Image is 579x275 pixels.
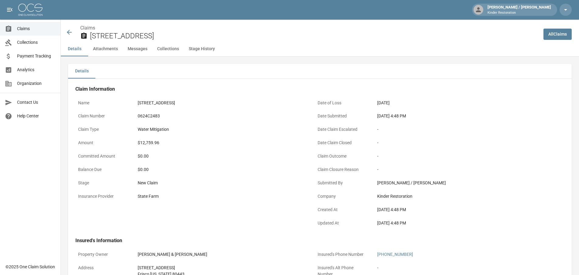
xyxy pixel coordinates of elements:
div: [STREET_ADDRESS] [138,265,184,271]
p: Company [315,190,370,202]
span: Claims [17,26,56,32]
p: Address [75,262,130,274]
p: Committed Amount [75,150,130,162]
p: Insurance Provider [75,190,130,202]
div: [DATE] 4:48 PM [377,207,544,213]
div: [DATE] [377,100,390,106]
a: AllClaims [543,29,572,40]
div: 0624C2483 [138,113,160,119]
p: Name [75,97,130,109]
button: Attachments [88,42,123,56]
div: [STREET_ADDRESS] [138,100,175,106]
span: Collections [17,39,56,46]
p: Submitted By [315,177,370,189]
span: Help Center [17,113,56,119]
h4: Claim Information [75,86,547,92]
div: details tabs [68,64,572,78]
div: New Claim [138,180,305,186]
span: Organization [17,80,56,87]
p: Updated At [315,217,370,229]
div: Water Mitigation [138,126,169,133]
button: Messages [123,42,152,56]
p: Kinder Restoration [488,10,551,16]
div: $0.00 [138,166,305,173]
p: Claim Closure Reason [315,164,370,176]
div: - [377,126,544,133]
div: $0.00 [138,153,305,159]
div: - [377,140,544,146]
p: Amount [75,137,130,149]
h2: [STREET_ADDRESS] [90,32,539,40]
div: anchor tabs [61,42,579,56]
h4: Insured's Information [75,238,547,244]
div: - [377,166,544,173]
div: [PERSON_NAME] / [PERSON_NAME] [485,4,553,15]
span: Payment Tracking [17,53,56,59]
p: Date of Loss [315,97,370,109]
button: Details [68,64,95,78]
p: Date Submitted [315,110,370,122]
div: [PERSON_NAME] / [PERSON_NAME] [377,180,544,186]
p: Insured's Phone Number [315,249,370,260]
span: Analytics [17,67,56,73]
div: [PERSON_NAME] & [PERSON_NAME] [138,251,207,258]
p: Claim Type [75,124,130,135]
p: Balance Due [75,164,130,176]
p: Property Owner [75,249,130,260]
p: Stage [75,177,130,189]
div: [DATE] 4:48 PM [377,220,544,226]
p: Created At [315,204,370,216]
nav: breadcrumb [80,24,539,32]
img: ocs-logo-white-transparent.png [18,4,43,16]
div: - [377,265,378,271]
div: $12,759.96 [138,140,159,146]
div: © 2025 One Claim Solution [5,264,55,270]
div: - [377,153,544,159]
p: Claim Number [75,110,130,122]
button: Stage History [184,42,220,56]
p: Claim Outcome [315,150,370,162]
div: Kinder Restoration [377,193,544,200]
div: State Farm [138,193,159,200]
button: open drawer [4,4,16,16]
p: Date Claim Closed [315,137,370,149]
button: Details [61,42,88,56]
span: Contact Us [17,99,56,106]
a: Claims [80,25,95,31]
div: [DATE] 4:48 PM [377,113,544,119]
p: Date Claim Escalated [315,124,370,135]
button: Collections [152,42,184,56]
a: [PHONE_NUMBER] [377,252,413,257]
